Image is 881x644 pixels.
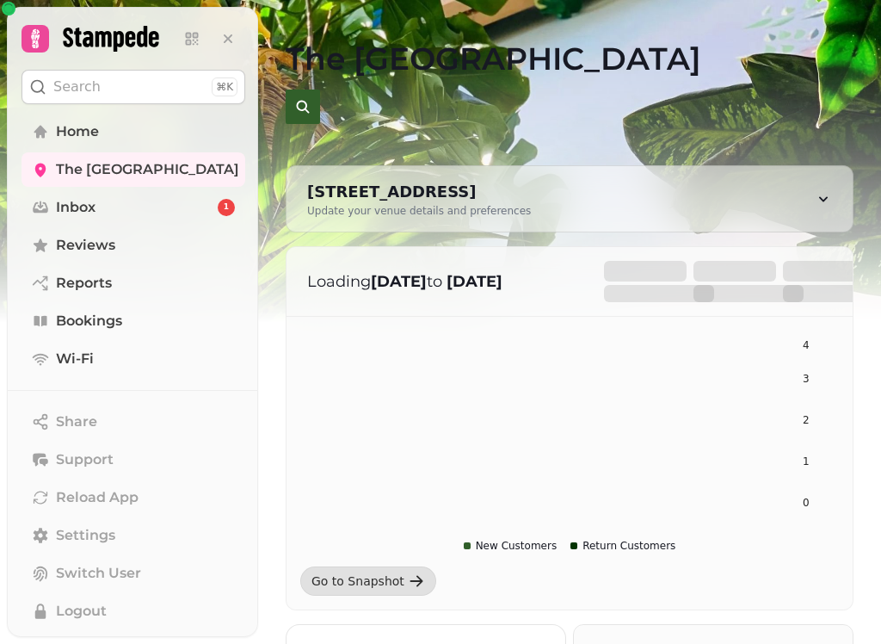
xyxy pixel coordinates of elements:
span: Settings [56,525,115,546]
span: Reports [56,273,112,294]
span: Inbox [56,197,95,218]
a: Bookings [22,304,245,338]
div: New Customers [464,539,558,553]
div: Update your venue details and preferences [307,204,531,218]
span: Switch User [56,563,141,584]
span: Reviews [56,235,115,256]
button: Support [22,443,245,477]
strong: [DATE] [447,272,502,291]
tspan: 0 [803,497,810,509]
span: The [GEOGRAPHIC_DATA] [56,159,239,180]
span: 1 [224,201,229,214]
div: Return Customers [570,539,675,553]
span: Bookings [56,311,122,331]
button: Switch User [22,556,245,591]
strong: [DATE] [371,272,427,291]
a: Reports [22,266,245,300]
p: Search [53,77,101,97]
p: Loading to [307,269,570,294]
tspan: 2 [803,414,810,426]
button: Search⌘K [22,70,245,104]
div: Go to Snapshot [311,573,404,590]
button: Reload App [22,480,245,515]
a: Home [22,115,245,149]
span: Logout [56,601,107,622]
span: Home [56,121,99,142]
span: Share [56,412,97,432]
div: ⌘K [212,77,237,96]
a: Settings [22,518,245,553]
div: [STREET_ADDRESS] [307,180,531,204]
tspan: 3 [803,373,810,385]
a: The [GEOGRAPHIC_DATA] [22,152,245,187]
span: Support [56,449,114,470]
a: Inbox1 [22,190,245,225]
tspan: 4 [803,339,810,351]
button: Logout [22,594,245,629]
span: Reload App [56,487,139,508]
span: Wi-Fi [56,349,94,369]
a: Wi-Fi [22,342,245,376]
button: Share [22,405,245,439]
a: Reviews [22,228,245,263]
a: Go to Snapshot [300,567,436,596]
tspan: 1 [803,455,810,468]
